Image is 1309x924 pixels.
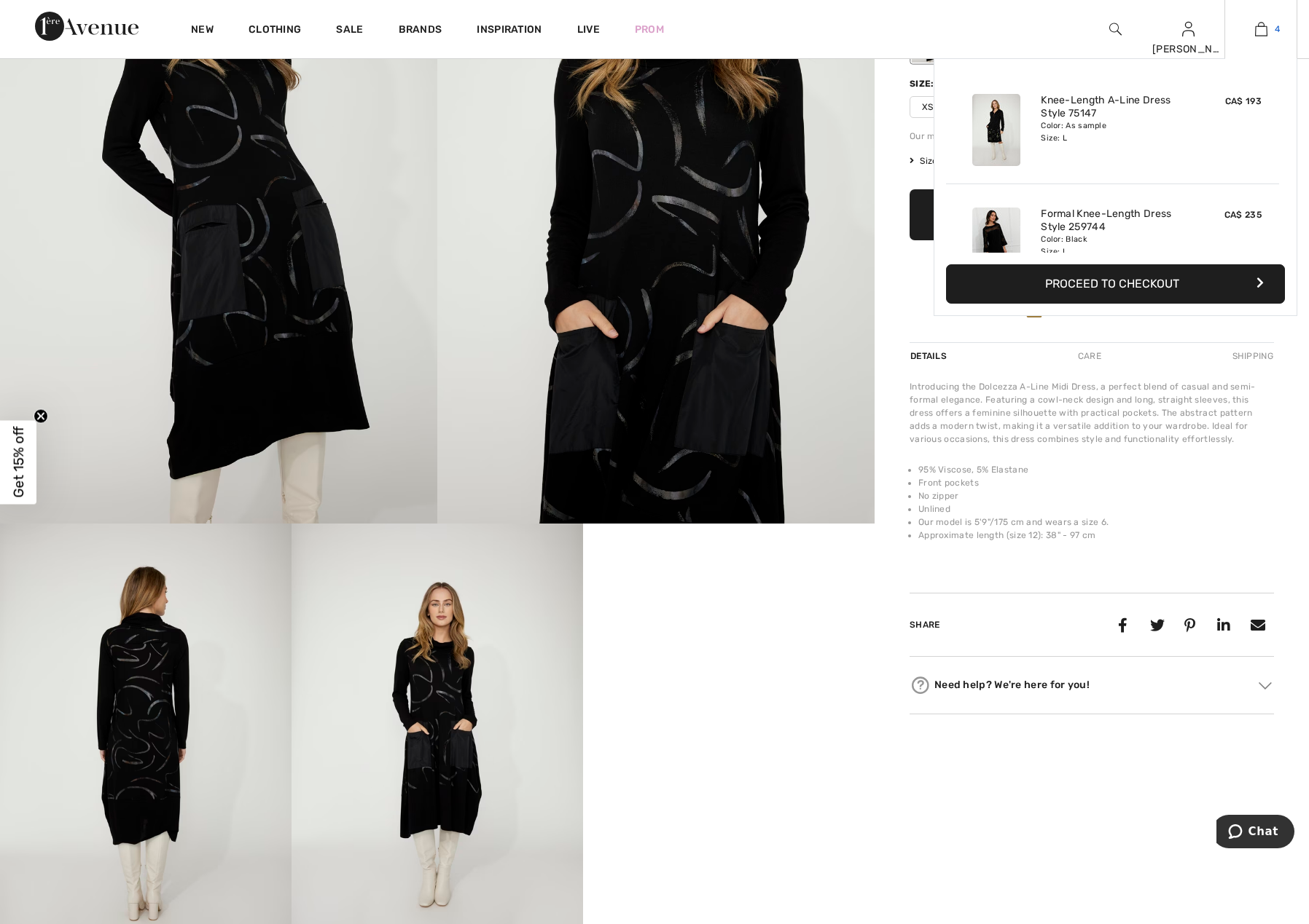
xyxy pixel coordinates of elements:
div: Shipping [1229,343,1274,369]
button: Add to Bag [910,189,1274,240]
a: Knee-Length A-Line Dress Style 75147 [1041,94,1184,120]
li: Unlined [918,502,1274,516]
li: Our model is 5'9"/175 cm and wears a size 6. [918,516,1274,529]
span: XS [910,96,946,118]
div: Color: As sample Size: L [1041,120,1184,143]
div: Our model is 5'9"/175 cm and wears a size 6. [910,130,1274,143]
img: Arrow2.svg [1259,682,1272,689]
span: Inspiration [477,23,542,39]
div: Color: Black Size: L [1041,234,1184,257]
span: 4 [1275,23,1280,36]
img: My Bag [1255,20,1267,38]
a: Prom [635,22,664,37]
div: or 4 payments ofCA$ 48.25withSezzle Click to learn more about Sezzle [910,280,1274,299]
li: Front pockets [918,476,1274,489]
li: Approximate length (size 12): 38" - 97 cm [918,529,1274,542]
a: Sign In [1182,22,1195,36]
button: Proceed to Checkout [946,264,1285,304]
img: My Info [1182,20,1195,38]
img: Formal Knee-Length Dress Style 259744 [972,208,1020,280]
div: Care [1066,343,1114,369]
img: search the website [1109,20,1122,38]
div: [PERSON_NAME] [1152,42,1224,57]
img: Knee-Length A-Line Dress Style 75147 [972,94,1020,166]
li: 95% Viscose, 5% Elastane [918,463,1274,476]
span: CA$ 235 [1224,210,1262,220]
div: Details [910,343,950,369]
a: Clothing [249,23,301,39]
li: No zipper [918,489,1274,502]
a: Brands [399,23,442,39]
a: New [191,23,214,39]
div: or 4 payments of with [910,280,1274,294]
a: 4 [1225,20,1297,38]
div: Introducing the Dolcezza A-Line Midi Dress, a perfect blend of casual and semi-formal elegance. F... [910,380,1274,446]
span: Size Guide [910,154,964,167]
span: Get 15% off [10,427,27,498]
button: Close teaser [34,408,48,423]
span: CA$ 193 [1225,96,1262,106]
a: Sale [336,23,363,39]
iframe: Opens a widget where you can chat to one of our agents [1216,815,1294,851]
div: As sample [912,8,950,63]
a: Live [577,22,600,37]
div: Size: [910,77,937,90]
img: 1ère Avenue [35,12,138,41]
div: Need help? We're here for you! [910,674,1274,696]
a: Formal Knee-Length Dress Style 259744 [1041,208,1184,234]
span: Share [910,620,940,630]
video: Your browser does not support the video tag. [583,524,875,669]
